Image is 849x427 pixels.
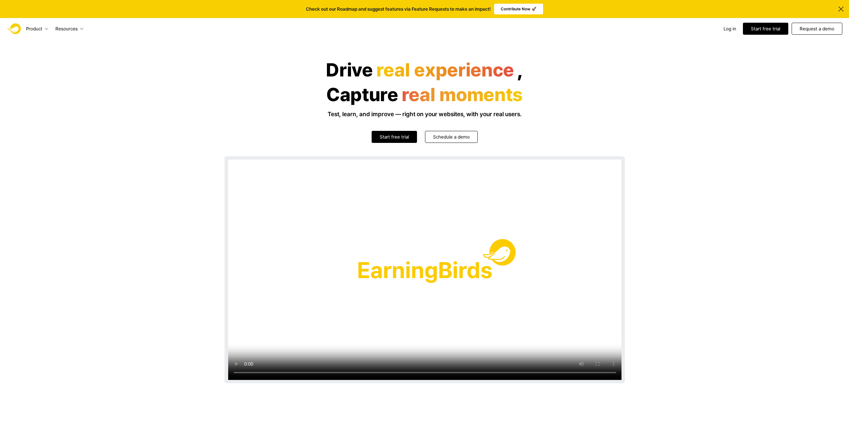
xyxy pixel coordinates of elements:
[26,25,42,32] p: Product
[400,83,524,107] span: real moments
[494,4,543,14] a: Contribute Now 🚀
[724,25,736,32] a: Log in
[375,58,515,82] span: real experience
[501,6,536,12] p: Contribute Now 🚀
[306,6,491,12] p: Check out our Roadmap and suggest features via Feature Requests to make an impact!
[326,84,398,105] h1: Capture
[792,23,842,35] a: Request a demo
[55,25,78,32] p: Resources
[743,23,788,35] a: Start free trial
[380,134,409,140] p: Start free trial
[372,131,417,143] a: Start free trial
[800,25,834,32] p: Request a demo
[425,131,478,143] a: Schedule a demo
[225,111,625,118] h3: Test, learn, and improve — right on your websites, with your real users.
[326,59,373,81] h1: Drive
[517,59,523,81] h1: ,
[433,134,470,140] p: Schedule a demo
[751,25,780,32] p: Start free trial
[7,21,23,37] img: Logo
